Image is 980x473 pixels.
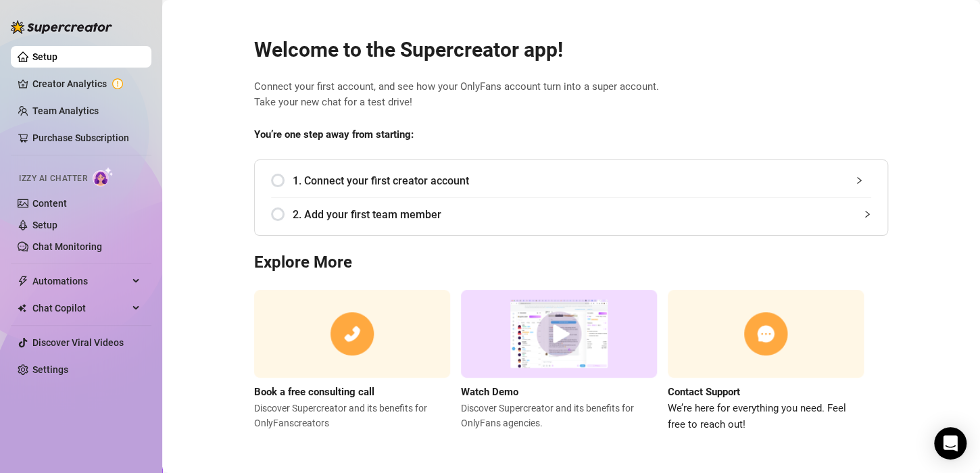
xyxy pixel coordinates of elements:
[668,401,864,432] span: We’re here for everything you need. Feel free to reach out!
[32,73,141,95] a: Creator Analytics exclamation-circle
[32,270,128,292] span: Automations
[32,241,102,252] a: Chat Monitoring
[11,20,112,34] img: logo-BBDzfeDw.svg
[461,290,657,378] img: supercreator demo
[32,51,57,62] a: Setup
[93,167,114,186] img: AI Chatter
[254,128,414,141] strong: You’re one step away from starting:
[32,198,67,209] a: Content
[254,37,888,63] h2: Welcome to the Supercreator app!
[668,290,864,378] img: contact support
[863,210,871,218] span: collapsed
[271,198,871,231] div: 2. Add your first team member
[254,290,450,432] a: Book a free consulting callDiscover Supercreator and its benefits for OnlyFanscreators
[32,337,124,348] a: Discover Viral Videos
[271,164,871,197] div: 1. Connect your first creator account
[19,172,87,185] span: Izzy AI Chatter
[668,386,740,398] strong: Contact Support
[18,276,28,287] span: thunderbolt
[254,252,888,274] h3: Explore More
[254,386,374,398] strong: Book a free consulting call
[254,290,450,378] img: consulting call
[32,297,128,319] span: Chat Copilot
[293,172,871,189] span: 1. Connect your first creator account
[18,303,26,313] img: Chat Copilot
[32,364,68,375] a: Settings
[461,290,657,432] a: Watch DemoDiscover Supercreator and its benefits for OnlyFans agencies.
[461,401,657,430] span: Discover Supercreator and its benefits for OnlyFans agencies.
[254,401,450,430] span: Discover Supercreator and its benefits for OnlyFans creators
[293,206,871,223] span: 2. Add your first team member
[32,132,129,143] a: Purchase Subscription
[934,427,966,459] div: Open Intercom Messenger
[461,386,518,398] strong: Watch Demo
[254,79,888,111] span: Connect your first account, and see how your OnlyFans account turn into a super account. Take you...
[32,105,99,116] a: Team Analytics
[855,176,863,184] span: collapsed
[32,220,57,230] a: Setup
